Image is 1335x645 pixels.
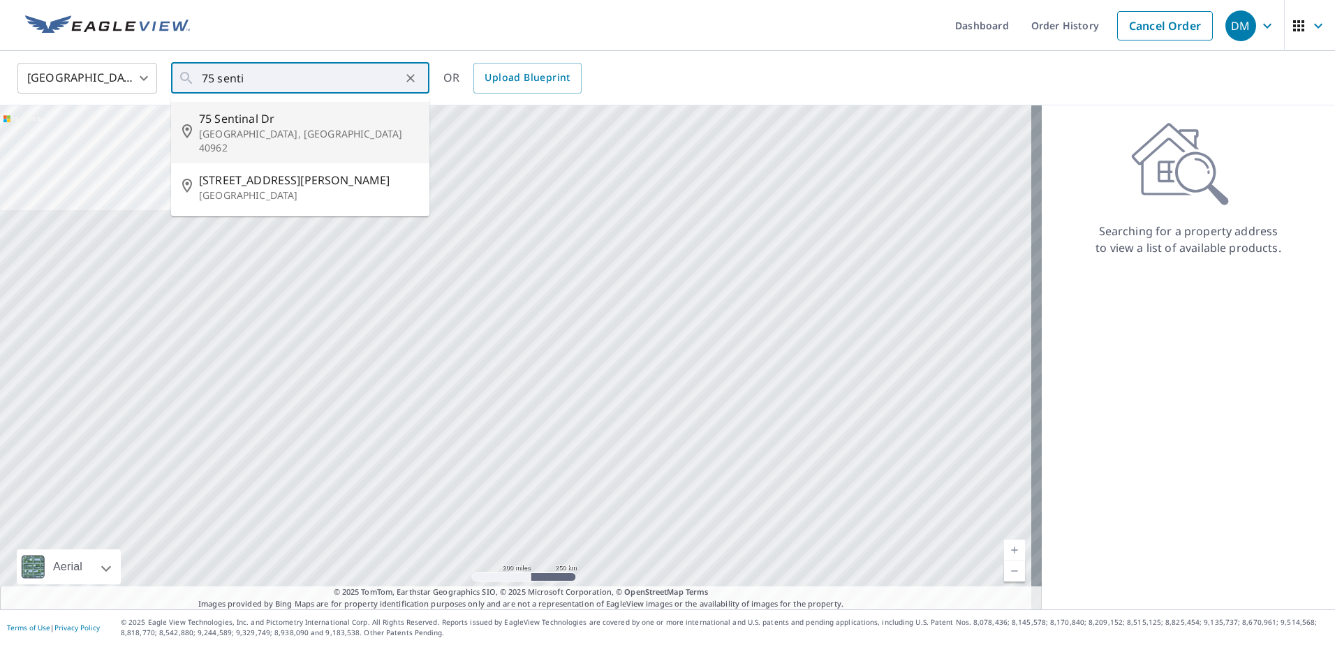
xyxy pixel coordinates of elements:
a: Current Level 5, Zoom In [1004,540,1025,561]
span: Upload Blueprint [485,69,570,87]
a: OpenStreetMap [624,586,683,597]
div: Aerial [49,549,87,584]
a: Cancel Order [1117,11,1213,40]
img: EV Logo [25,15,190,36]
input: Search by address or latitude-longitude [202,59,401,98]
div: DM [1225,10,1256,41]
p: [GEOGRAPHIC_DATA] [199,188,418,202]
p: © 2025 Eagle View Technologies, Inc. and Pictometry International Corp. All Rights Reserved. Repo... [121,617,1328,638]
p: Searching for a property address to view a list of available products. [1095,223,1282,256]
p: [GEOGRAPHIC_DATA], [GEOGRAPHIC_DATA] 40962 [199,127,418,155]
span: © 2025 TomTom, Earthstar Geographics SIO, © 2025 Microsoft Corporation, © [334,586,709,598]
p: | [7,623,100,632]
div: Aerial [17,549,121,584]
a: Terms of Use [7,623,50,632]
span: [STREET_ADDRESS][PERSON_NAME] [199,172,418,188]
div: [GEOGRAPHIC_DATA] [17,59,157,98]
span: 75 Sentinal Dr [199,110,418,127]
button: Clear [401,68,420,88]
a: Current Level 5, Zoom Out [1004,561,1025,581]
a: Privacy Policy [54,623,100,632]
div: OR [443,63,582,94]
a: Terms [686,586,709,597]
a: Upload Blueprint [473,63,581,94]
